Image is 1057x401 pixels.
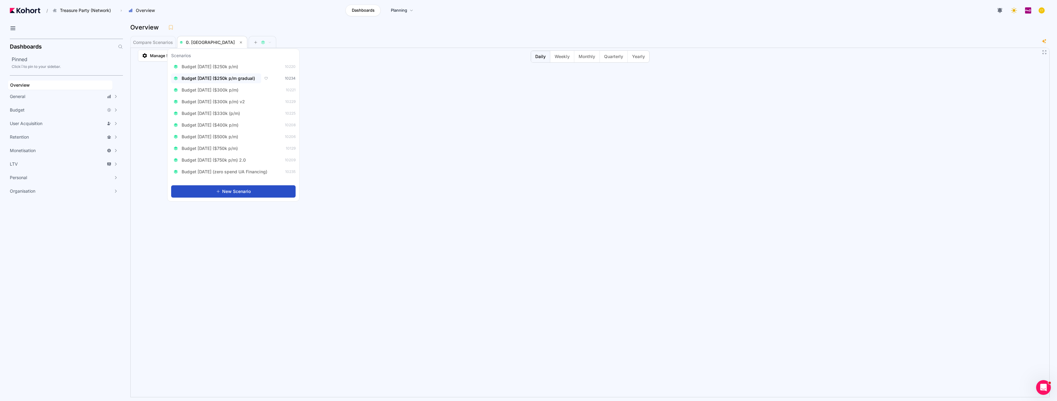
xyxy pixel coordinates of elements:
[171,143,244,153] button: Budget [DATE] ($750k p/m)
[133,40,173,45] span: Compare Scenarios
[555,53,570,60] span: Weekly
[10,93,25,100] span: General
[384,5,420,16] a: Planning
[182,157,246,163] span: Budget [DATE] ($750k p/m) 2.0
[12,56,123,63] h2: Pinned
[10,134,29,140] span: Retention
[12,64,123,69] div: Click to pin to your sidebar.
[171,108,246,118] button: Budget [DATE] ($330k (p/m)
[285,169,296,174] span: 10235
[627,51,649,62] button: Yearly
[10,44,42,49] h2: Dashboards
[136,7,155,14] span: Overview
[1025,7,1031,14] img: logo_PlayQ_20230721100321046856.png
[286,146,296,151] span: 10129
[8,81,112,90] a: Overview
[182,87,238,93] span: Budget [DATE] ($300k p/m)
[182,75,255,81] span: Budget [DATE] ($250k p/m gradual)
[285,134,296,139] span: 10206
[186,40,235,45] span: 0. [GEOGRAPHIC_DATA]
[182,145,238,151] span: Budget [DATE] ($750k p/m)
[286,88,296,92] span: 10221
[222,188,251,195] span: New Scenario
[391,7,407,14] span: Planning
[182,64,238,70] span: Budget [DATE] ($250k p/m)
[10,82,30,88] span: Overview
[285,76,296,81] span: 10234
[535,53,546,60] span: Daily
[550,51,574,62] button: Weekly
[182,169,267,175] span: Budget [DATE] (zero spend UA Financing)
[125,5,161,16] button: Overview
[285,158,296,163] span: 10209
[352,7,375,14] span: Dashboards
[171,85,245,95] button: Budget [DATE] ($300k p/m)
[10,107,25,113] span: Budget
[604,53,623,60] span: Quarterly
[171,167,273,177] button: Budget [DATE] (zero spend UA Financing)
[10,188,35,194] span: Organisation
[599,51,627,62] button: Quarterly
[171,62,244,72] button: Budget [DATE] ($250k p/m)
[10,175,27,181] span: Personal
[10,120,42,127] span: User Acquisition
[574,51,599,62] button: Monthly
[138,50,187,61] a: Manage Scenario
[1042,50,1047,55] button: Fullscreen
[150,53,183,59] span: Manage Scenario
[182,134,238,140] span: Budget [DATE] ($500k p/m)
[171,97,251,107] button: Budget [DATE] ($300k p/m) v2
[632,53,645,60] span: Yearly
[285,99,296,104] span: 10229
[182,110,240,116] span: Budget [DATE] ($330k (p/m)
[10,161,18,167] span: LTV
[285,123,296,128] span: 10208
[60,7,111,14] span: Treasure Party (Network)
[285,111,296,116] span: 10225
[579,53,595,60] span: Monthly
[171,53,191,60] h3: Scenarios
[41,7,48,14] span: /
[171,185,296,198] button: New Scenario
[182,122,238,128] span: Budget [DATE] ($400k p/m)
[345,5,381,16] a: Dashboards
[10,147,36,154] span: Monetisation
[531,51,550,62] button: Daily
[130,24,163,30] h3: Overview
[285,64,296,69] span: 10220
[119,8,123,13] span: ›
[10,8,40,13] img: Kohort logo
[171,120,245,130] button: Budget [DATE] ($400k p/m)
[171,132,244,142] button: Budget [DATE] ($500k p/m)
[171,155,252,165] button: Budget [DATE] ($750k p/m) 2.0
[49,5,117,16] button: Treasure Party (Network)
[182,99,245,105] span: Budget [DATE] ($300k p/m) v2
[1036,380,1051,395] iframe: Intercom live chat
[171,73,261,83] button: Budget [DATE] ($250k p/m gradual)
